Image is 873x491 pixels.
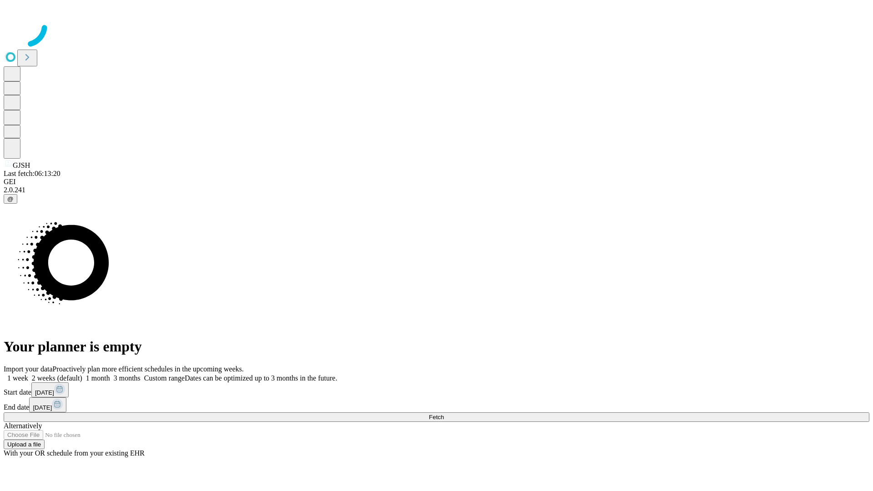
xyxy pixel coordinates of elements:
[4,178,869,186] div: GEI
[185,374,337,382] span: Dates can be optimized up to 3 months in the future.
[4,194,17,204] button: @
[35,389,54,396] span: [DATE]
[4,449,145,457] span: With your OR schedule from your existing EHR
[429,414,444,421] span: Fetch
[33,404,52,411] span: [DATE]
[4,382,869,397] div: Start date
[31,382,69,397] button: [DATE]
[53,365,244,373] span: Proactively plan more efficient schedules in the upcoming weeks.
[86,374,110,382] span: 1 month
[4,422,42,430] span: Alternatively
[114,374,140,382] span: 3 months
[32,374,82,382] span: 2 weeks (default)
[4,397,869,412] div: End date
[4,338,869,355] h1: Your planner is empty
[144,374,185,382] span: Custom range
[4,412,869,422] button: Fetch
[7,195,14,202] span: @
[4,365,53,373] span: Import your data
[7,374,28,382] span: 1 week
[13,161,30,169] span: GJSH
[4,440,45,449] button: Upload a file
[29,397,66,412] button: [DATE]
[4,186,869,194] div: 2.0.241
[4,170,60,177] span: Last fetch: 06:13:20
